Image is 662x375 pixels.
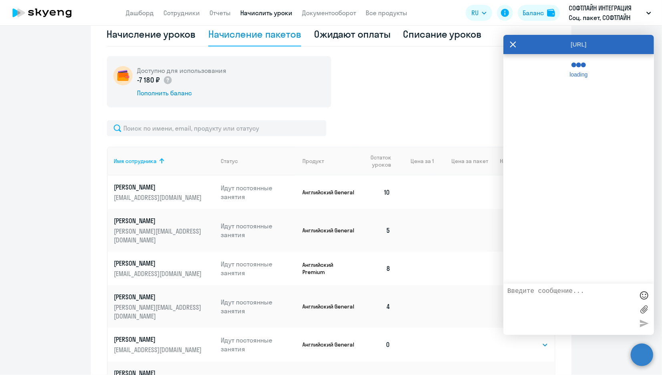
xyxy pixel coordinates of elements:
[114,193,204,202] p: [EMAIL_ADDRESS][DOMAIN_NAME]
[356,328,397,361] td: 0
[114,269,204,278] p: [EMAIL_ADDRESS][DOMAIN_NAME]
[114,335,204,344] p: [PERSON_NAME]
[302,157,356,165] div: Продукт
[221,157,296,165] div: Статус
[221,157,238,165] div: Статус
[434,147,488,175] th: Цена за пакет
[363,154,391,168] span: Остаток уроков
[356,175,397,209] td: 10
[114,345,204,354] p: [EMAIL_ADDRESS][DOMAIN_NAME]
[114,335,215,354] a: [PERSON_NAME][EMAIL_ADDRESS][DOMAIN_NAME]
[221,298,296,315] p: Идут постоянные занятия
[403,28,482,40] div: Списание уроков
[241,9,293,17] a: Начислить уроки
[302,341,356,348] p: Английский General
[126,9,154,17] a: Дашборд
[137,89,227,97] div: Пополнить баланс
[210,9,231,17] a: Отчеты
[164,9,200,17] a: Сотрудники
[466,5,492,21] button: RU
[518,5,560,21] button: Балансbalance
[565,71,593,78] span: loading
[137,66,227,75] h5: Доступно для использования
[363,154,397,168] div: Остаток уроков
[107,120,326,136] input: Поиск по имени, email, продукту или статусу
[137,75,173,85] p: -7 180 ₽
[471,8,479,18] span: RU
[107,28,195,40] div: Начисление уроков
[547,9,555,17] img: balance
[356,209,397,252] td: 5
[208,28,301,40] div: Начисление пакетов
[114,216,204,225] p: [PERSON_NAME]
[114,157,157,165] div: Имя сотрудника
[302,303,356,310] p: Английский General
[569,3,643,22] p: СОФТЛАЙН ИНТЕГРАЦИЯ Соц. пакет, СОФТЛАЙН ИНТЕГРАЦИЯ, ООО
[302,261,356,276] p: Английский Premium
[114,259,204,268] p: [PERSON_NAME]
[302,189,356,196] p: Английский General
[221,336,296,353] p: Идут постоянные занятия
[114,216,215,244] a: [PERSON_NAME][PERSON_NAME][EMAIL_ADDRESS][DOMAIN_NAME]
[302,9,356,17] a: Документооборот
[356,285,397,328] td: 4
[397,147,434,175] th: Цена за 1
[302,227,356,234] p: Английский General
[114,183,204,192] p: [PERSON_NAME]
[221,222,296,239] p: Идут постоянные занятия
[221,260,296,277] p: Идут постоянные занятия
[114,227,204,244] p: [PERSON_NAME][EMAIL_ADDRESS][DOMAIN_NAME]
[302,157,324,165] div: Продукт
[221,183,296,201] p: Идут постоянные занятия
[356,252,397,285] td: 8
[113,66,133,85] img: wallet-circle.png
[114,292,204,301] p: [PERSON_NAME]
[114,303,204,321] p: [PERSON_NAME][EMAIL_ADDRESS][DOMAIN_NAME]
[638,303,650,315] label: Лимит 10 файлов
[488,147,554,175] th: Начислить уроков
[114,157,215,165] div: Имя сотрудника
[114,259,215,278] a: [PERSON_NAME][EMAIL_ADDRESS][DOMAIN_NAME]
[565,3,655,22] button: СОФТЛАЙН ИНТЕГРАЦИЯ Соц. пакет, СОФТЛАЙН ИНТЕГРАЦИЯ, ООО
[114,183,215,202] a: [PERSON_NAME][EMAIL_ADDRESS][DOMAIN_NAME]
[314,28,390,40] div: Ожидают оплаты
[523,8,544,18] div: Баланс
[114,292,215,321] a: [PERSON_NAME][PERSON_NAME][EMAIL_ADDRESS][DOMAIN_NAME]
[366,9,408,17] a: Все продукты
